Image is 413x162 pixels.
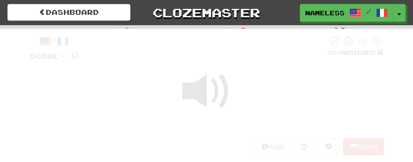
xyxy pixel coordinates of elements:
[333,26,347,36] span: 10
[30,36,79,48] div: /
[145,4,268,21] a: Clozemaster
[166,27,220,36] span: Incorrect
[343,138,383,155] button: Report
[124,26,130,36] span: 0
[305,8,345,17] span: NamelessFrost3882
[295,138,314,155] button: Round history (alt+y)
[71,48,79,61] span: 0
[225,28,234,35] span: :
[327,49,341,56] span: 50 %
[327,49,384,57] div: Mastered
[7,4,130,21] a: Dashboard
[109,28,118,35] span: :
[62,27,103,36] span: Correct
[283,27,312,36] span: To go
[366,8,371,15] span: /
[255,138,290,155] button: Help!
[30,52,65,60] span: Score:
[300,4,393,22] a: NamelessFrost3882 /
[240,26,247,36] span: 0
[318,28,327,35] span: :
